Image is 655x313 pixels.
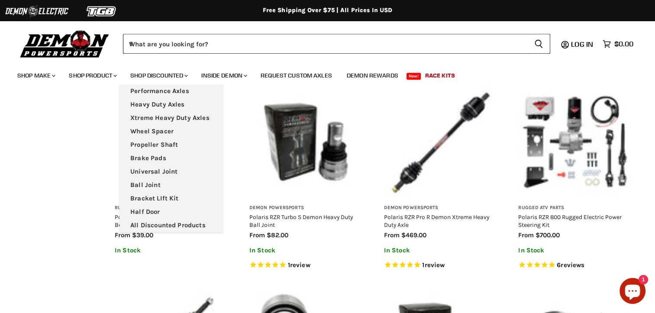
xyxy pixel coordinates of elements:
[119,205,223,219] a: Half Door
[119,84,223,232] ul: Main menu
[384,85,497,198] img: Polaris RZR Pro R Demon Xtreme Heavy Duty Axle
[11,63,631,84] ul: Main menu
[115,85,228,198] img: Polaris RZR Turbo S Rugged Wheel Bearing
[422,261,445,268] span: 1 reviews
[249,85,362,198] img: Polaris RZR Turbo S Demon Heavy Duty Ball Joint
[119,152,223,165] a: Brake Pads
[384,247,497,254] p: In Stock
[254,67,339,84] a: Request Custom Axles
[249,213,353,228] a: Polaris RZR Turbo S Demon Heavy Duty Ball Joint
[424,261,445,268] span: review
[527,34,550,54] button: Search
[123,34,527,54] input: When autocomplete results are available use up and down arrows to review and enter to select
[249,231,265,239] span: from
[69,3,134,19] img: TGB Logo 2
[290,261,310,268] span: review
[340,67,405,84] a: Demon Rewards
[518,85,631,198] img: Polaris RZR 800 Rugged Electric Power Steering Kit
[267,231,288,239] span: $82.00
[617,278,648,306] inbox-online-store-chat: Shopify online store chat
[518,261,631,270] span: Rated 5.0 out of 5 stars 6 reviews
[249,261,362,270] span: Rated 5.0 out of 5 stars 1 reviews
[384,261,497,270] span: Rated 5.0 out of 5 stars 1 reviews
[384,231,400,239] span: from
[119,165,223,178] a: Universal Joint
[132,231,153,239] span: $39.00
[614,40,633,48] span: $0.00
[561,261,584,268] span: reviews
[401,231,426,239] span: $469.00
[119,84,223,98] a: Performance Axles
[518,205,631,211] h3: Rugged ATV Parts
[536,231,560,239] span: $700.00
[195,67,252,84] a: Inside Demon
[518,247,631,254] p: In Stock
[4,3,69,19] img: Demon Electric Logo 2
[598,38,638,50] a: $0.00
[419,67,461,84] a: Race Kits
[557,261,584,268] span: 6 reviews
[115,205,228,211] h3: Rugged ATV Parts
[62,67,122,84] a: Shop Product
[119,138,223,152] a: Propeller Shaft
[11,67,61,84] a: Shop Make
[518,213,622,228] a: Polaris RZR 800 Rugged Electric Power Steering Kit
[17,28,112,59] img: Demon Powersports
[249,205,362,211] h3: Demon Powersports
[119,192,223,205] a: Bracket LIft Kit
[384,213,489,228] a: Polaris RZR Pro R Demon Xtreme Heavy Duty Axle
[119,219,223,232] a: All Discounted Products
[407,73,421,80] span: New!
[119,111,223,125] a: Xtreme Heavy Duty Axles
[567,40,598,48] a: Log in
[119,98,223,111] a: Heavy Duty Axles
[249,247,362,254] p: In Stock
[518,231,534,239] span: from
[384,205,497,211] h3: Demon Powersports
[124,67,193,84] a: Shop Discounted
[119,178,223,192] a: Ball Joint
[288,261,310,268] span: 1 reviews
[571,40,593,48] span: Log in
[115,231,130,239] span: from
[119,125,223,138] a: Wheel Spacer
[115,247,228,254] p: In Stock
[123,34,550,54] form: Product
[115,213,206,228] a: Polaris RZR Turbo S Rugged Wheel Bearing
